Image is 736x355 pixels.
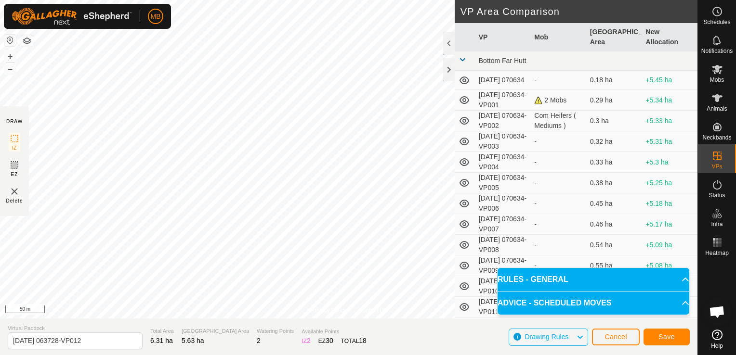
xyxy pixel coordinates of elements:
[642,111,697,131] td: +5.33 ha
[150,337,173,344] span: 6.31 ha
[534,157,582,167] div: -
[534,95,582,105] div: 2 Mobs
[311,306,347,315] a: Privacy Policy
[711,164,722,169] span: VPs
[586,173,642,193] td: 0.38 ha
[642,152,697,173] td: +5.3 ha
[642,235,697,255] td: +5.09 ha
[711,221,723,227] span: Infra
[498,292,689,315] p-accordion-header: ADVICE - SCHEDULED MOVES
[498,274,568,285] span: RULES - GENERAL
[475,193,531,214] td: [DATE] 070634-VP006
[642,255,697,276] td: +5.08 ha
[475,173,531,193] td: [DATE] 070634-VP005
[302,328,367,336] span: Available Points
[475,276,531,297] td: [DATE] 070634-VP010
[475,131,531,152] td: [DATE] 070634-VP003
[534,219,582,229] div: -
[586,131,642,152] td: 0.32 ha
[257,337,261,344] span: 2
[4,63,16,75] button: –
[4,51,16,62] button: +
[475,71,531,90] td: [DATE] 070634
[302,336,310,346] div: IZ
[642,71,697,90] td: +5.45 ha
[703,19,730,25] span: Schedules
[586,193,642,214] td: 0.45 ha
[498,297,611,309] span: ADVICE - SCHEDULED MOVES
[586,317,642,338] td: 0.44 ha
[592,329,640,345] button: Cancel
[475,255,531,276] td: [DATE] 070634-VP009
[711,343,723,349] span: Help
[705,250,729,256] span: Heatmap
[642,214,697,235] td: +5.17 ha
[642,317,697,338] td: +5.19 ha
[6,118,23,125] div: DRAW
[182,327,249,335] span: [GEOGRAPHIC_DATA] Area
[534,137,582,147] div: -
[8,324,143,332] span: Virtual Paddock
[6,197,23,204] span: Delete
[257,327,294,335] span: Watering Points
[307,337,311,344] span: 2
[475,111,531,131] td: [DATE] 070634-VP002
[475,90,531,111] td: [DATE] 070634-VP001
[642,131,697,152] td: +5.31 ha
[479,57,526,64] span: Bottom Far Hutt
[460,6,697,17] h2: VP Area Comparison
[534,199,582,209] div: -
[586,111,642,131] td: 0.3 ha
[586,255,642,276] td: 0.55 ha
[586,235,642,255] td: 0.54 ha
[150,327,174,335] span: Total Area
[642,173,697,193] td: +5.25 ha
[709,192,725,198] span: Status
[530,23,586,51] th: Mob
[701,48,733,54] span: Notifications
[475,297,531,317] td: [DATE] 070634-VP011
[534,75,582,85] div: -
[9,186,20,197] img: VP
[586,90,642,111] td: 0.29 ha
[642,23,697,51] th: New Allocation
[341,336,367,346] div: TOTAL
[707,106,727,112] span: Animals
[151,12,161,22] span: MB
[12,8,132,25] img: Gallagher Logo
[534,178,582,188] div: -
[605,333,627,341] span: Cancel
[710,77,724,83] span: Mobs
[586,152,642,173] td: 0.33 ha
[586,23,642,51] th: [GEOGRAPHIC_DATA] Area
[12,144,17,152] span: IZ
[644,329,690,345] button: Save
[475,317,531,338] td: [DATE] 070634-VP012
[475,214,531,235] td: [DATE] 070634-VP007
[4,35,16,46] button: Reset Map
[358,306,387,315] a: Contact Us
[475,152,531,173] td: [DATE] 070634-VP004
[11,171,18,178] span: EZ
[21,35,33,47] button: Map Layers
[534,240,582,250] div: -
[326,337,333,344] span: 30
[702,135,731,140] span: Neckbands
[703,297,732,326] a: Open chat
[586,214,642,235] td: 0.46 ha
[498,268,689,291] p-accordion-header: RULES - GENERAL
[525,333,568,341] span: Drawing Rules
[359,337,367,344] span: 18
[642,90,697,111] td: +5.34 ha
[534,111,582,131] div: Com Heifers ( Mediums )
[318,336,333,346] div: EZ
[475,23,531,51] th: VP
[586,71,642,90] td: 0.18 ha
[475,235,531,255] td: [DATE] 070634-VP008
[534,261,582,271] div: -
[642,193,697,214] td: +5.18 ha
[698,326,736,353] a: Help
[182,337,204,344] span: 5.63 ha
[658,333,675,341] span: Save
